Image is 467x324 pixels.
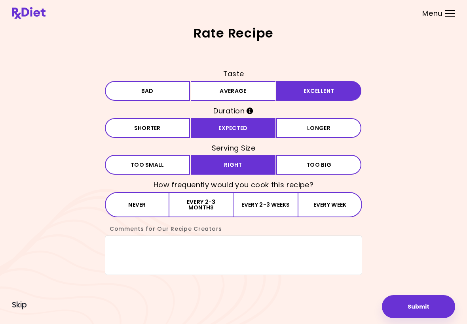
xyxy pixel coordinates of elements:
button: Bad [105,81,190,101]
button: Submit [382,295,455,318]
button: Excellent [276,81,361,101]
h3: Duration [105,105,362,117]
button: Every 2-3 months [169,192,233,217]
button: Shorter [105,118,190,138]
button: Never [105,192,169,217]
label: Comments for Our Recipe Creators [105,225,222,233]
span: Too big [306,162,331,168]
button: Every week [298,192,362,217]
button: Too big [276,155,361,175]
button: Skip [12,301,27,309]
span: Menu [422,10,442,17]
button: Average [191,81,276,101]
img: RxDiet [12,7,46,19]
h3: Serving Size [105,142,362,154]
button: Too small [105,155,190,175]
h3: Taste [105,68,362,80]
h2: Rate Recipe [12,27,455,40]
span: Too small [131,162,164,168]
i: Info [247,107,253,114]
button: Every 2-3 weeks [233,192,298,217]
button: Expected [191,118,276,138]
button: Right [191,155,276,175]
h3: How frequently would you cook this recipe? [105,179,362,191]
button: Longer [276,118,361,138]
